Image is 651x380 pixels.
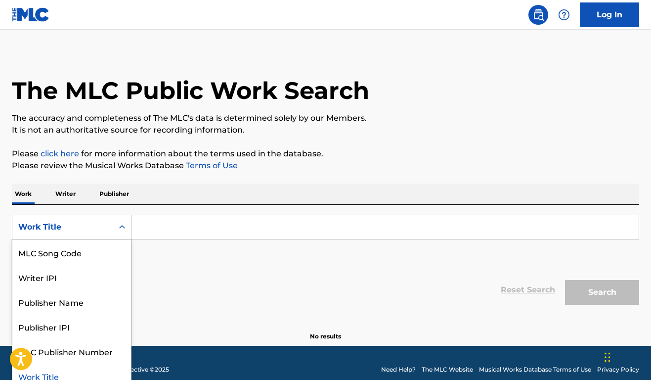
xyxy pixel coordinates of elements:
div: Publisher Name [12,289,131,314]
div: Work Title [18,221,107,233]
div: Help [554,5,574,25]
p: Publisher [96,184,132,204]
div: Drag [605,342,610,372]
p: Writer [52,184,79,204]
div: Writer IPI [12,265,131,289]
a: Privacy Policy [597,365,639,374]
a: Musical Works Database Terms of Use [479,365,591,374]
img: help [558,9,570,21]
a: Log In [580,2,639,27]
img: MLC Logo [12,7,50,22]
div: Publisher IPI [12,314,131,339]
a: Terms of Use [184,161,238,170]
p: The accuracy and completeness of The MLC's data is determined solely by our Members. [12,112,639,124]
a: The MLC Website [422,365,473,374]
p: Please review the Musical Works Database [12,160,639,172]
img: search [532,9,544,21]
p: No results [310,320,341,341]
p: It is not an authoritative source for recording information. [12,124,639,136]
p: Please for more information about the terms used in the database. [12,148,639,160]
a: click here [41,149,79,158]
form: Search Form [12,215,639,310]
iframe: Chat Widget [602,332,651,380]
a: Need Help? [381,365,416,374]
p: Work [12,184,35,204]
a: Public Search [528,5,548,25]
div: MLC Song Code [12,240,131,265]
div: MLC Publisher Number [12,339,131,364]
h1: The MLC Public Work Search [12,76,369,105]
